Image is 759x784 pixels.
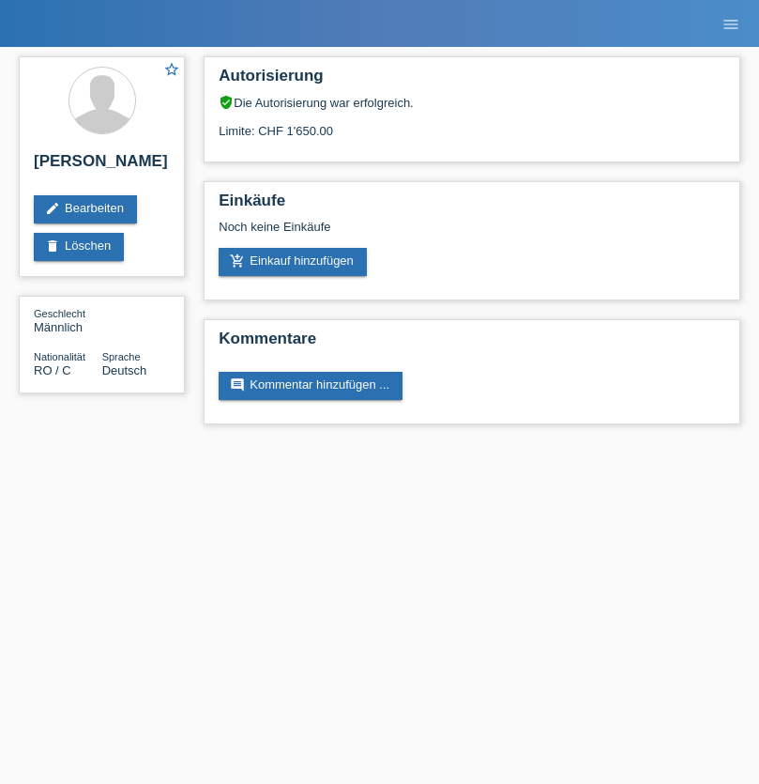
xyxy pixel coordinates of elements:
[219,95,234,110] i: verified_user
[219,372,402,400] a: commentKommentar hinzufügen ...
[219,95,725,110] div: Die Autorisierung war erfolgreich.
[163,61,180,78] i: star_border
[45,238,60,254] i: delete
[34,306,102,334] div: Männlich
[219,248,367,276] a: add_shopping_cartEinkauf hinzufügen
[34,308,85,319] span: Geschlecht
[102,363,147,377] span: Deutsch
[34,363,71,377] span: Rumänien / C / 02.01.2021
[219,110,725,138] div: Limite: CHF 1'650.00
[219,192,725,220] h2: Einkäufe
[721,15,740,34] i: menu
[45,201,60,216] i: edit
[219,330,725,358] h2: Kommentare
[219,220,725,248] div: Noch keine Einkäufe
[219,67,725,95] h2: Autorisierung
[34,152,170,180] h2: [PERSON_NAME]
[230,254,245,269] i: add_shopping_cart
[163,61,180,81] a: star_border
[230,377,245,392] i: comment
[34,233,124,261] a: deleteLöschen
[34,351,85,362] span: Nationalität
[712,18,750,29] a: menu
[102,351,141,362] span: Sprache
[34,195,137,223] a: editBearbeiten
